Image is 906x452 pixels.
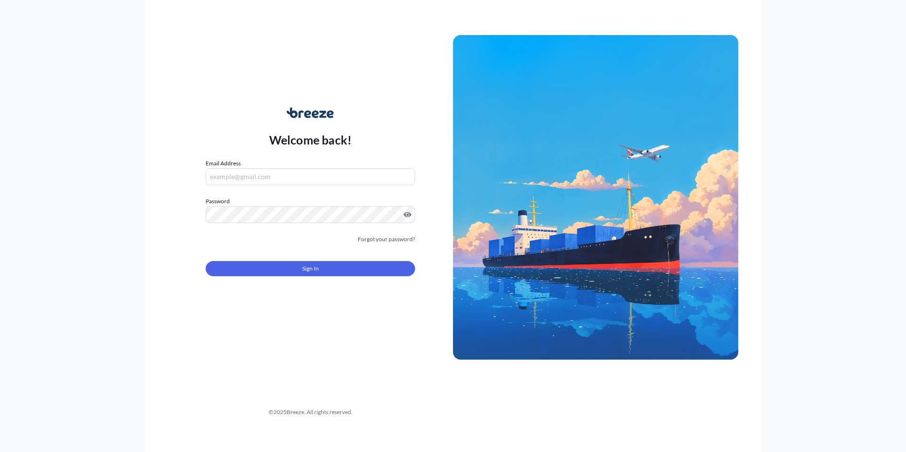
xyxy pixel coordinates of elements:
span: Sign In [302,264,319,273]
input: example@gmail.com [206,168,415,185]
label: Email Address [206,159,241,168]
p: Welcome back! [269,132,352,147]
button: Show password [404,211,411,218]
a: Forgot your password? [358,235,415,244]
div: © 2025 Breeze. All rights reserved. [168,407,453,417]
img: Ship illustration [453,35,738,359]
label: Password [206,197,415,206]
button: Sign In [206,261,415,276]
